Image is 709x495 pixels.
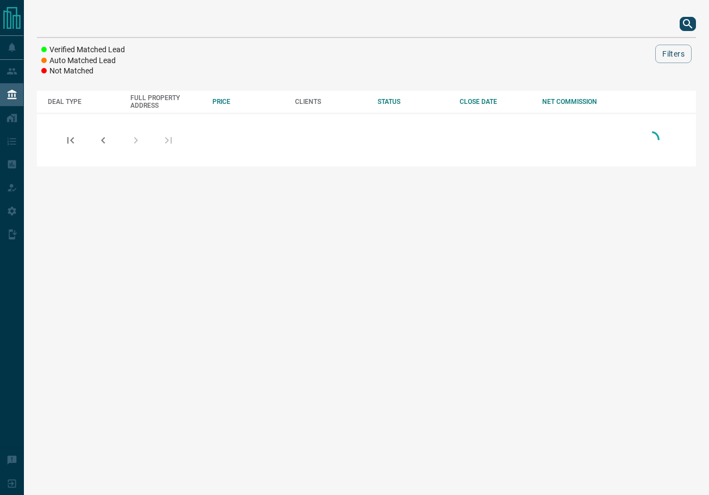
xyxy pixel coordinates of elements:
[460,98,531,106] div: CLOSE DATE
[378,98,449,106] div: STATUS
[41,45,125,55] li: Verified Matched Lead
[48,98,120,106] div: DEAL TYPE
[41,55,125,66] li: Auto Matched Lead
[655,45,692,63] button: Filters
[680,17,696,31] button: search button
[130,94,202,109] div: FULL PROPERTY ADDRESS
[41,66,125,77] li: Not Matched
[641,128,662,152] div: Loading
[295,98,367,106] div: CLIENTS
[542,98,614,106] div: NET COMMISSION
[212,98,284,106] div: PRICE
